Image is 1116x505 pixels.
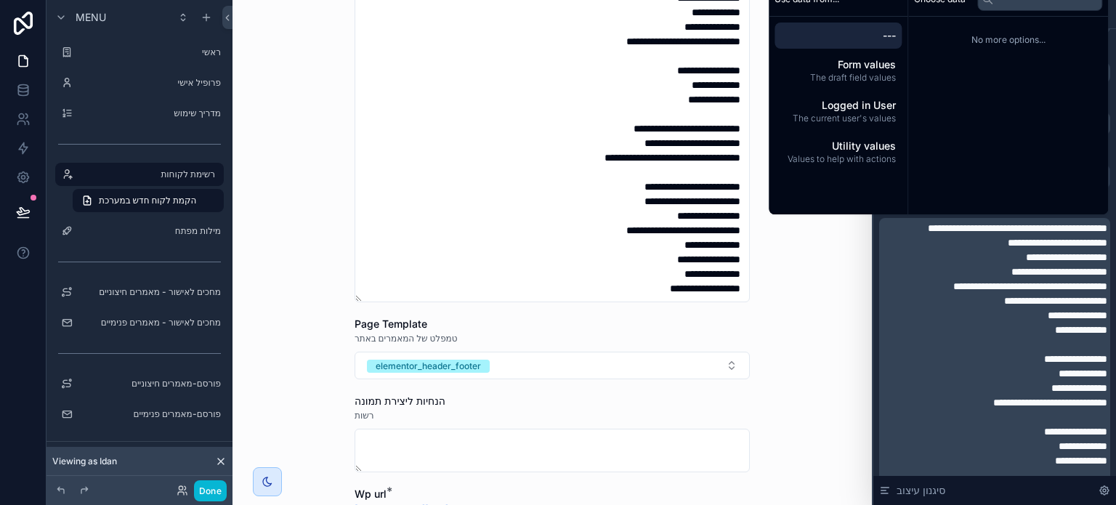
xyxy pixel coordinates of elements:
[355,488,387,500] span: Wp url
[780,28,896,43] span: ---
[780,139,896,153] span: Utility values
[76,10,106,25] span: Menu
[780,98,896,113] span: Logged in User
[73,189,224,212] a: הקמת לקוח חדש במערכת
[780,153,896,165] span: Values to help with actions
[355,352,750,379] button: Select Button
[55,372,224,395] a: פורסם-מאמרים חיצוניים
[55,280,224,304] a: מחכים לאישור - מאמרים חיצוניים
[55,102,224,125] a: מדריך שימוש
[78,77,221,89] label: פרופיל אישי
[55,163,224,186] a: רשימת לקוחות
[78,225,221,237] label: מילות מפתח
[780,113,896,124] span: The current user's values
[376,360,481,373] div: elementor_header_footer
[99,195,196,206] span: הקמת לקוח חדש במערכת
[194,480,227,501] button: Done
[355,395,445,407] span: הנחיות ליצירת תמונה
[78,317,221,328] label: מחכים לאישור - מאמרים פנימיים
[780,72,896,84] span: The draft field values
[78,378,221,389] label: פורסם-מאמרים חיצוניים
[78,47,221,58] label: ראשי
[780,57,896,72] span: Form values
[55,403,224,426] a: פורסם-מאמרים פנימיים
[355,333,458,344] span: טמפלט של המאמרים באתר
[52,456,117,467] span: Viewing as Idan
[78,408,221,420] label: פורסם-מאמרים פנימיים
[55,219,224,243] a: מילות מפתח
[55,311,224,334] a: מחכים לאישור - מאמרים פנימיים
[78,169,215,180] label: רשימת לקוחות
[78,286,221,298] label: מחכים לאישור - מאמרים חיצוניים
[897,483,945,498] span: סיגנון עיצוב
[55,71,224,94] a: פרופיל אישי
[769,17,907,177] div: scrollable content
[355,410,373,421] span: רשות
[78,108,221,119] label: מדריך שימוש
[355,318,427,330] span: Page Template
[55,41,224,64] a: ראשי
